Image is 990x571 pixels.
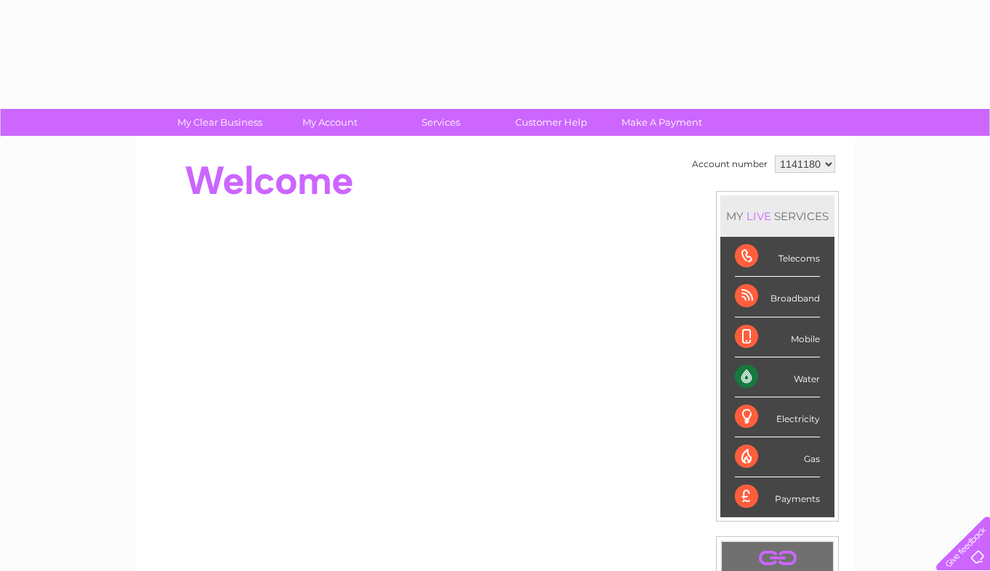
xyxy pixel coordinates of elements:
div: Gas [735,437,820,477]
a: Make A Payment [602,109,722,136]
div: Broadband [735,277,820,317]
a: My Account [270,109,390,136]
div: Mobile [735,317,820,357]
div: Payments [735,477,820,517]
div: LIVE [744,209,774,223]
div: Telecoms [735,237,820,277]
a: Services [381,109,501,136]
div: Water [735,357,820,397]
div: MY SERVICES [720,195,834,237]
a: Customer Help [491,109,611,136]
div: Electricity [735,397,820,437]
a: My Clear Business [160,109,280,136]
a: . [725,546,829,571]
td: Account number [688,152,771,177]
